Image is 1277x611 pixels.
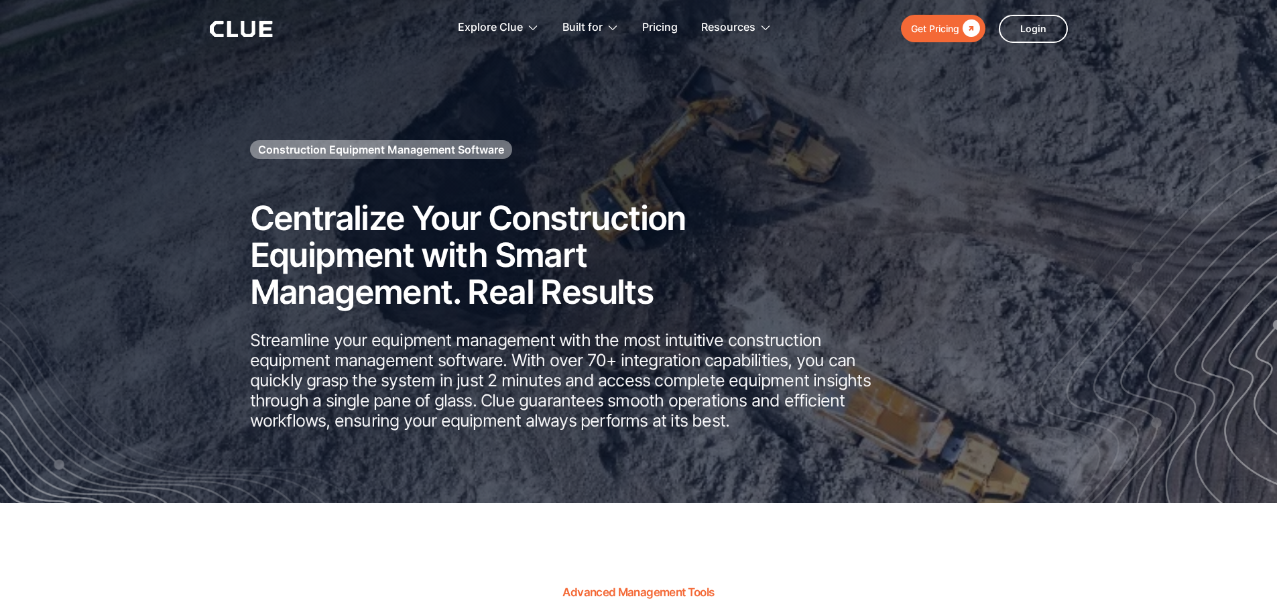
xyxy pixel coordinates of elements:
[701,7,755,49] div: Resources
[250,330,887,431] p: Streamline your equipment management with the most intuitive construction equipment management so...
[562,586,714,599] h2: Advanced Management Tools
[981,105,1277,503] img: Construction fleet management software
[562,7,619,49] div: Built for
[959,20,980,37] div: 
[911,20,959,37] div: Get Pricing
[250,200,786,311] h2: Centralize Your Construction Equipment with Smart Management. Real Results
[642,7,678,49] a: Pricing
[458,7,539,49] div: Explore Clue
[701,7,772,49] div: Resources
[258,142,504,157] h1: Construction Equipment Management Software
[458,7,523,49] div: Explore Clue
[999,15,1068,43] a: Login
[562,7,603,49] div: Built for
[901,15,985,42] a: Get Pricing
